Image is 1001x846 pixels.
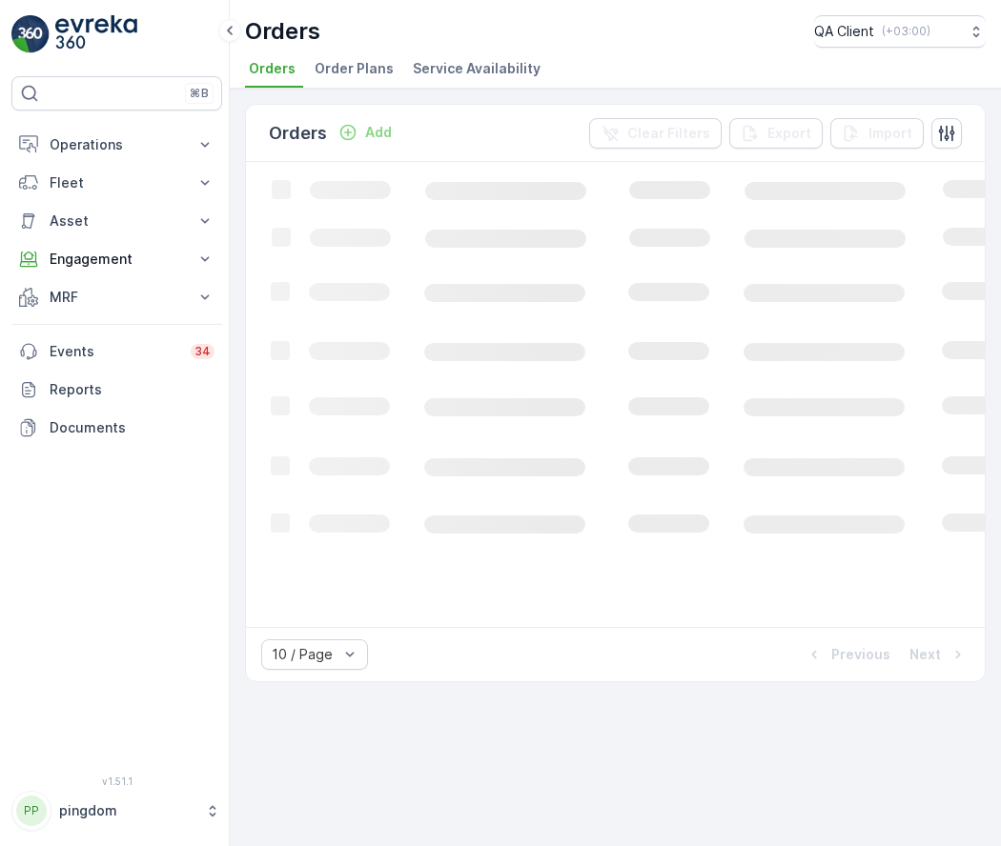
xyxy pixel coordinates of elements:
button: Engagement [11,240,222,278]
p: MRF [50,288,184,307]
p: Reports [50,380,214,399]
p: Clear Filters [627,124,710,143]
p: Engagement [50,250,184,269]
p: Orders [269,120,327,147]
p: Import [868,124,912,143]
p: QA Client [814,22,874,41]
p: Operations [50,135,184,154]
p: pingdom [59,801,195,820]
button: PPpingdom [11,791,222,831]
p: Previous [831,645,890,664]
p: Events [50,342,179,361]
button: Next [908,643,970,666]
p: Fleet [50,173,184,192]
button: QA Client(+03:00) [814,15,986,48]
p: ⌘B [190,86,209,101]
button: MRF [11,278,222,316]
span: Service Availability [413,59,541,78]
div: PP [16,796,47,826]
p: Asset [50,211,184,231]
p: ( +03:00 ) [882,24,930,39]
button: Fleet [11,164,222,202]
p: Next [909,645,941,664]
p: Orders [245,16,320,47]
a: Events34 [11,332,222,371]
span: Orders [249,59,296,78]
p: Documents [50,418,214,437]
p: Export [767,124,811,143]
p: Add [365,123,392,142]
span: v 1.51.1 [11,775,222,787]
button: Import [830,118,924,149]
a: Reports [11,371,222,409]
span: Order Plans [315,59,394,78]
img: logo [11,15,50,53]
button: Clear Filters [589,118,722,149]
button: Add [331,121,399,144]
button: Export [729,118,823,149]
button: Previous [803,643,892,666]
button: Asset [11,202,222,240]
button: Operations [11,126,222,164]
img: logo_light-DOdMpM7g.png [55,15,137,53]
p: 34 [194,344,211,359]
a: Documents [11,409,222,447]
